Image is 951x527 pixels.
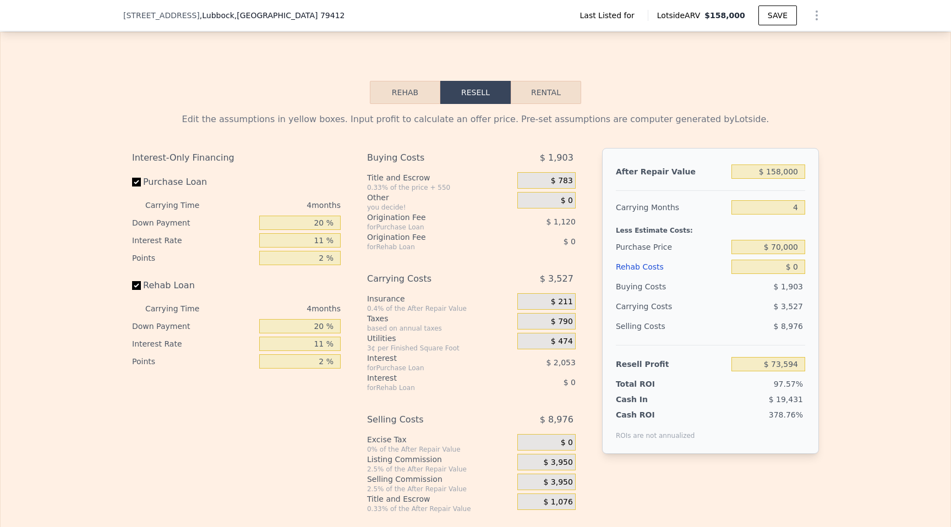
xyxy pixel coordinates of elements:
[546,217,575,226] span: $ 1,120
[367,383,490,392] div: for Rehab Loan
[758,6,797,25] button: SAVE
[616,378,685,389] div: Total ROI
[367,313,513,324] div: Taxes
[540,269,573,289] span: $ 3,527
[440,81,511,104] button: Resell
[367,344,513,353] div: 3¢ per Finished Square Foot
[769,410,803,419] span: 378.76%
[806,4,828,26] button: Show Options
[367,445,513,454] div: 0% of the After Repair Value
[511,81,581,104] button: Rental
[132,113,819,126] div: Edit the assumptions in yellow boxes. Input profit to calculate an offer price. Pre-set assumptio...
[367,333,513,344] div: Utilities
[132,178,141,186] input: Purchase Loan
[543,497,572,507] span: $ 1,076
[132,232,255,249] div: Interest Rate
[616,316,727,336] div: Selling Costs
[132,335,255,353] div: Interest Rate
[234,11,345,20] span: , [GEOGRAPHIC_DATA] 79412
[221,300,341,317] div: 4 months
[367,203,513,212] div: you decide!
[221,196,341,214] div: 4 months
[616,297,685,316] div: Carrying Costs
[145,196,217,214] div: Carrying Time
[546,358,575,367] span: $ 2,053
[774,302,803,311] span: $ 3,527
[580,10,639,21] span: Last Listed for
[132,214,255,232] div: Down Payment
[616,217,805,237] div: Less Estimate Costs:
[132,249,255,267] div: Points
[367,364,490,372] div: for Purchase Loan
[616,237,727,257] div: Purchase Price
[367,485,513,493] div: 2.5% of the After Repair Value
[540,410,573,430] span: $ 8,976
[540,148,573,168] span: $ 1,903
[704,11,745,20] span: $158,000
[551,317,573,327] span: $ 790
[561,438,573,448] span: $ 0
[657,10,704,21] span: Lotside ARV
[367,493,513,504] div: Title and Escrow
[367,192,513,203] div: Other
[616,420,695,440] div: ROIs are not annualized
[367,183,513,192] div: 0.33% of the price + 550
[367,304,513,313] div: 0.4% of the After Repair Value
[123,10,200,21] span: [STREET_ADDRESS]
[616,257,727,277] div: Rehab Costs
[367,324,513,333] div: based on annual taxes
[367,212,490,223] div: Origination Fee
[367,269,490,289] div: Carrying Costs
[551,297,573,307] span: $ 211
[367,293,513,304] div: Insurance
[769,395,803,404] span: $ 19,431
[367,172,513,183] div: Title and Escrow
[367,504,513,513] div: 0.33% of the After Repair Value
[367,148,490,168] div: Buying Costs
[543,458,572,468] span: $ 3,950
[367,232,490,243] div: Origination Fee
[367,353,490,364] div: Interest
[132,172,255,192] label: Purchase Loan
[132,276,255,295] label: Rehab Loan
[367,474,513,485] div: Selling Commission
[616,277,727,297] div: Buying Costs
[561,196,573,206] span: $ 0
[132,353,255,370] div: Points
[774,380,803,388] span: 97.57%
[200,10,345,21] span: , Lubbock
[370,81,440,104] button: Rehab
[774,282,803,291] span: $ 1,903
[774,322,803,331] span: $ 8,976
[367,454,513,465] div: Listing Commission
[367,243,490,251] div: for Rehab Loan
[132,317,255,335] div: Down Payment
[551,176,573,186] span: $ 783
[616,409,695,420] div: Cash ROI
[132,148,341,168] div: Interest-Only Financing
[367,223,490,232] div: for Purchase Loan
[616,162,727,182] div: After Repair Value
[367,434,513,445] div: Excise Tax
[132,281,141,290] input: Rehab Loan
[616,197,727,217] div: Carrying Months
[367,465,513,474] div: 2.5% of the After Repair Value
[367,372,490,383] div: Interest
[564,237,576,246] span: $ 0
[367,410,490,430] div: Selling Costs
[616,354,727,374] div: Resell Profit
[616,394,685,405] div: Cash In
[145,300,217,317] div: Carrying Time
[543,477,572,487] span: $ 3,950
[564,378,576,387] span: $ 0
[551,337,573,347] span: $ 474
